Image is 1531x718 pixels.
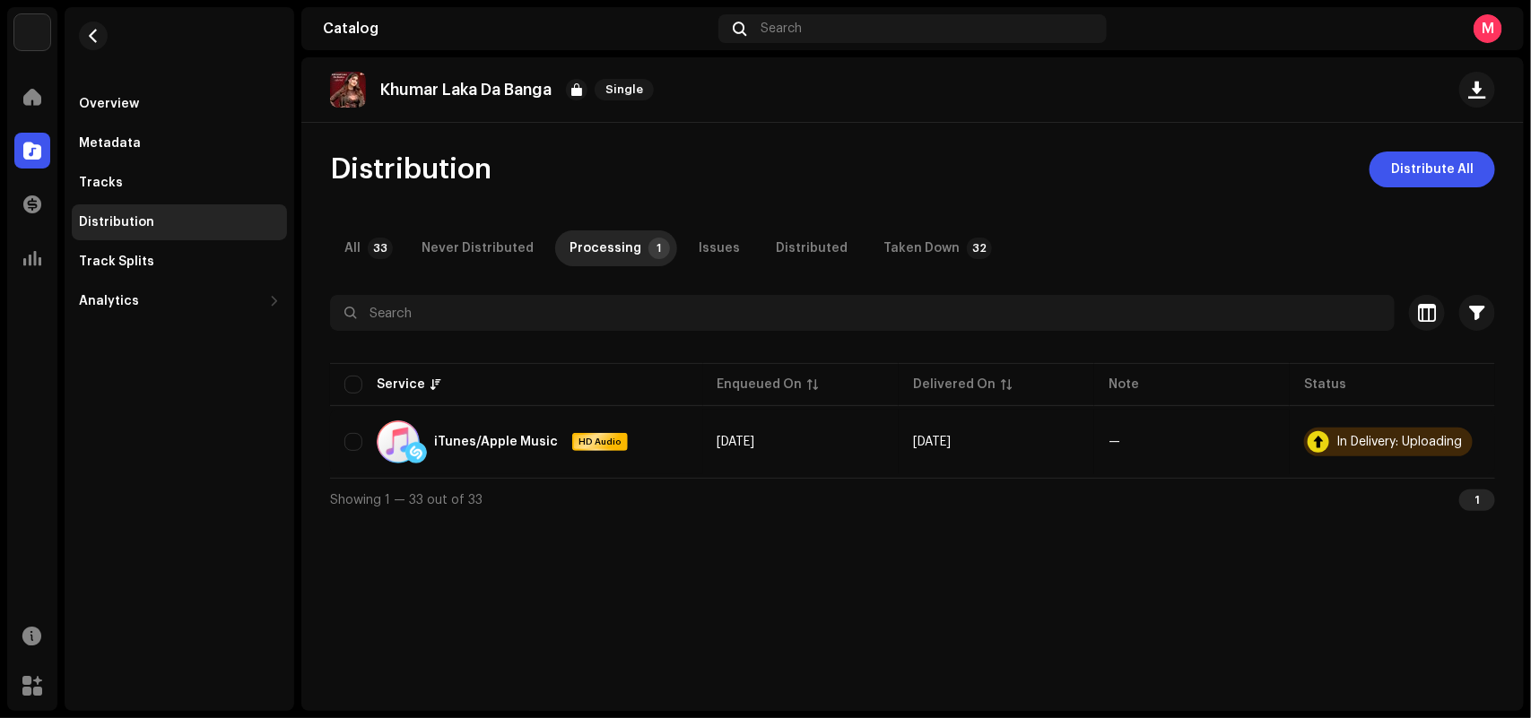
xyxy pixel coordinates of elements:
div: Tracks [79,176,123,190]
re-m-nav-item: Metadata [72,125,287,161]
div: Analytics [79,294,139,308]
span: Showing 1 — 33 out of 33 [330,494,483,506]
p: Khumar Laka Da Banga [380,81,552,99]
div: Taken Down [883,230,960,266]
p-badge: 1 [648,238,670,259]
img: a4712781-f943-416b-990d-136ac960a0e0 [330,72,366,108]
span: Oct 2, 2025 [913,436,951,448]
div: In Delivery: Uploading [1336,436,1462,448]
img: bb356b9b-6e90-403f-adc8-c282c7c2e227 [14,14,50,50]
div: All [344,230,361,266]
re-m-nav-item: Tracks [72,165,287,201]
div: iTunes/Apple Music [434,436,558,448]
div: Delivered On [913,376,996,394]
div: 1 [1459,489,1495,511]
re-m-nav-item: Overview [72,86,287,122]
span: Single [595,79,654,100]
re-m-nav-dropdown: Analytics [72,283,287,319]
div: M [1474,14,1502,43]
input: Search [330,295,1395,331]
re-m-nav-item: Distribution [72,204,287,240]
span: HD Audio [574,436,626,448]
div: Never Distributed [422,230,534,266]
div: Overview [79,97,139,111]
div: Service [377,376,425,394]
div: Distribution [79,215,154,229]
span: Distribute All [1391,151,1474,187]
div: Processing [570,230,641,266]
div: Track Splits [79,255,154,269]
span: Search [761,22,802,36]
p-badge: 32 [967,238,992,259]
span: Oct 2, 2025 [718,436,755,448]
re-m-nav-item: Track Splits [72,244,287,280]
re-a-table-badge: — [1109,436,1120,448]
p-badge: 33 [368,238,393,259]
span: Distribution [330,151,491,187]
div: Issues [699,230,740,266]
div: Metadata [79,136,141,151]
button: Distribute All [1370,151,1495,187]
div: Distributed [776,230,848,266]
div: Catalog [323,22,711,36]
div: Enqueued On [718,376,803,394]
